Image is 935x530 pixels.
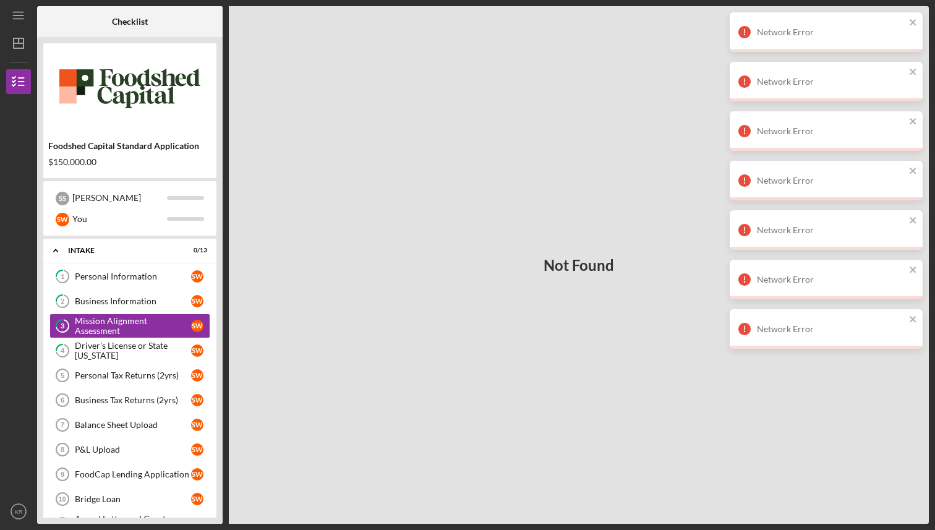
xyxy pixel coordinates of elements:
button: close [909,265,918,276]
tspan: 7 [61,421,64,429]
a: 7Balance Sheet UploadSW [49,412,210,437]
div: Network Error [757,275,905,284]
div: Network Error [757,77,905,87]
div: Network Error [757,126,905,136]
tspan: 2 [61,297,64,306]
h3: Not Found [544,257,614,274]
div: Balance Sheet Upload [75,420,191,430]
div: 0 / 13 [185,247,207,254]
div: P&L Upload [75,445,191,455]
img: Product logo [43,49,216,124]
a: 3Mission Alignment AssessmentSW [49,314,210,338]
div: Personal Tax Returns (2yrs) [75,370,191,380]
tspan: 6 [61,396,64,404]
button: close [909,67,918,79]
div: Personal Information [75,271,191,281]
div: S W [191,443,203,456]
div: Network Error [757,176,905,186]
div: [PERSON_NAME] [72,187,167,208]
tspan: 10 [58,495,66,503]
div: S S [56,192,69,205]
a: 6Business Tax Returns (2yrs)SW [49,388,210,412]
b: Checklist [112,17,148,27]
button: KR [6,499,31,524]
div: S W [191,369,203,382]
div: S W [191,270,203,283]
a: 1Personal InformationSW [49,264,210,289]
tspan: 3 [61,322,64,330]
tspan: 9 [61,471,64,478]
div: Network Error [757,225,905,235]
tspan: 5 [61,372,64,379]
tspan: 4 [61,347,65,355]
div: S W [191,419,203,431]
tspan: 8 [61,446,64,453]
button: close [909,17,918,29]
div: S W [191,493,203,505]
div: Mission Alignment Assessment [75,316,191,336]
a: 10Bridge LoanSW [49,487,210,511]
a: 8P&L UploadSW [49,437,210,462]
a: 9FoodCap Lending ApplicationSW [49,462,210,487]
div: Bridge Loan [75,494,191,504]
div: Driver's License or State [US_STATE] [75,341,191,361]
button: close [909,116,918,128]
a: 5Personal Tax Returns (2yrs)SW [49,363,210,388]
button: close [909,166,918,177]
div: Intake [68,247,176,254]
div: S W [191,344,203,357]
div: FoodCap Lending Application [75,469,191,479]
div: S W [191,468,203,481]
div: Business Tax Returns (2yrs) [75,395,191,405]
div: $150,000.00 [48,157,211,167]
div: Business Information [75,296,191,306]
div: S W [191,394,203,406]
button: close [909,215,918,227]
tspan: 1 [61,273,64,281]
div: S W [191,320,203,332]
button: close [909,314,918,326]
div: Network Error [757,27,905,37]
div: You [72,208,167,229]
a: 2Business InformationSW [49,289,210,314]
a: 4Driver's License or State [US_STATE]SW [49,338,210,363]
div: S W [56,213,69,226]
text: KR [14,508,22,515]
div: S W [191,295,203,307]
div: Network Error [757,324,905,334]
div: Foodshed Capital Standard Application [48,141,211,151]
